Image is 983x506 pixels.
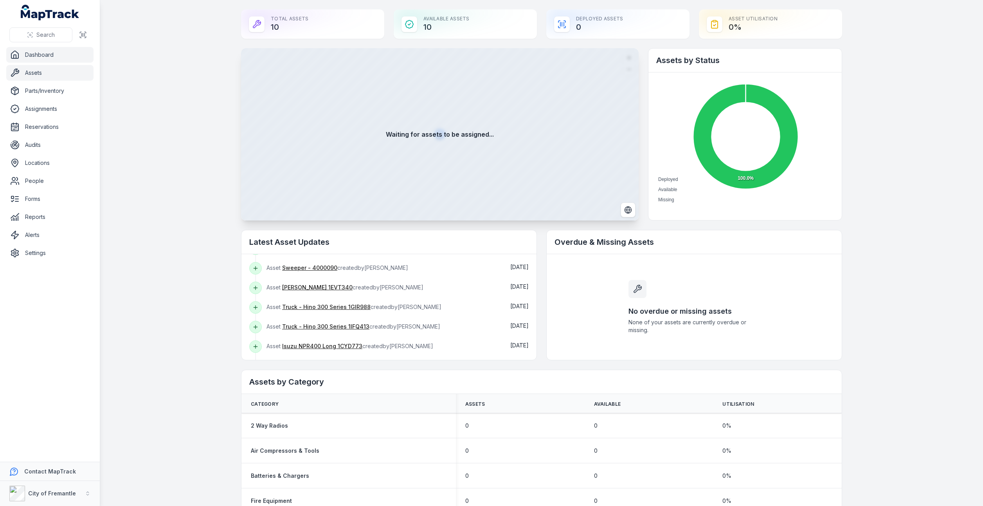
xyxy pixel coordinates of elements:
strong: City of Fremantle [28,490,76,497]
a: Settings [6,245,94,261]
a: Fire Equipment [251,497,292,505]
a: Assets [6,65,94,81]
span: [DATE] [510,283,529,290]
span: Asset created by [PERSON_NAME] [266,323,440,330]
h3: No overdue or missing assets [628,306,760,317]
span: 0 % [722,422,731,430]
a: [PERSON_NAME] 1EVT340 [282,284,353,291]
span: 0 % [722,447,731,455]
a: Truck - Hino 300 Series 1IFQ413 [282,323,369,331]
span: Assets [465,401,485,407]
span: Deployed [658,177,678,182]
a: Assignments [6,101,94,117]
a: Parts/Inventory [6,83,94,99]
button: Switch to Satellite View [621,202,636,217]
span: 0 % [722,497,731,505]
span: 0 [594,497,598,505]
span: None of your assets are currently overdue or missing. [628,318,760,334]
span: Search [36,31,55,39]
span: 0 [594,422,598,430]
h2: Assets by Status [656,55,834,66]
span: [DATE] [510,342,529,349]
a: Isuzu NPR400 Long 1CYD773 [282,342,362,350]
button: Search [9,27,72,42]
span: Asset created by [PERSON_NAME] [266,343,433,349]
time: 23/09/2025, 5:49:07 pm [510,322,529,329]
a: Sweeper - 4000090 [282,264,337,272]
h2: Overdue & Missing Assets [555,237,834,248]
h2: Latest Asset Updates [249,237,529,248]
time: 23/09/2025, 5:55:16 pm [510,283,529,290]
strong: Contact MapTrack [24,468,76,475]
a: Locations [6,155,94,171]
a: Reservations [6,119,94,135]
h2: Assets by Category [249,376,834,387]
span: 0 [594,472,598,480]
span: [DATE] [510,264,529,270]
a: Forms [6,191,94,207]
span: Utilisation [722,401,754,407]
span: [DATE] [510,303,529,309]
a: Air Compressors & Tools [251,447,319,455]
span: 0 [465,447,469,455]
span: 0 % [722,472,731,480]
span: Available [658,187,677,192]
span: Asset created by [PERSON_NAME] [266,264,408,271]
time: 23/09/2025, 5:50:02 pm [510,303,529,309]
a: People [6,173,94,189]
a: Alerts [6,227,94,243]
span: Available [594,401,621,407]
span: Missing [658,197,674,202]
a: Reports [6,209,94,225]
span: 0 [465,472,469,480]
span: [DATE] [510,322,529,329]
span: 0 [465,497,469,505]
span: Category [251,401,279,407]
a: Batteries & Chargers [251,472,309,480]
a: Audits [6,137,94,153]
a: MapTrack [21,5,79,20]
time: 23/09/2025, 5:58:47 pm [510,264,529,270]
time: 23/09/2025, 5:47:36 pm [510,342,529,349]
span: 0 [465,422,469,430]
strong: Waiting for assets to be assigned... [386,130,494,139]
a: Dashboard [6,47,94,63]
span: 0 [594,447,598,455]
a: Truck - Hino 300 Series 1GIR988 [282,303,371,311]
span: Asset created by [PERSON_NAME] [266,284,423,291]
a: 2 Way Radios [251,422,288,430]
span: Asset created by [PERSON_NAME] [266,304,441,310]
